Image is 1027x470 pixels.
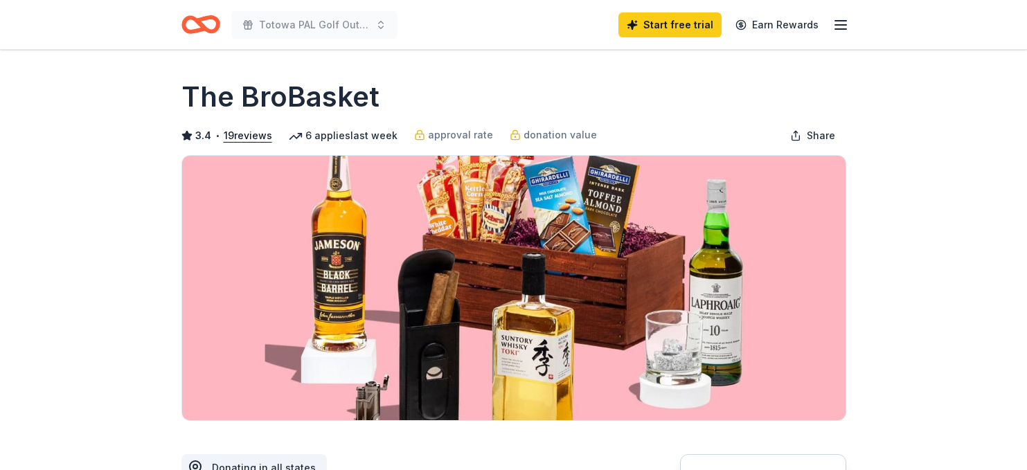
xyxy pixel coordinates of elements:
[414,127,493,143] a: approval rate
[428,127,493,143] span: approval rate
[727,12,827,37] a: Earn Rewards
[779,122,846,150] button: Share
[181,8,220,41] a: Home
[181,78,379,116] h1: The BroBasket
[807,127,835,144] span: Share
[289,127,398,144] div: 6 applies last week
[231,11,398,39] button: Totowa PAL Golf Outing
[618,12,722,37] a: Start free trial
[259,17,370,33] span: Totowa PAL Golf Outing
[215,130,220,141] span: •
[182,156,846,420] img: Image for The BroBasket
[510,127,597,143] a: donation value
[224,127,272,144] button: 19reviews
[195,127,211,144] span: 3.4
[524,127,597,143] span: donation value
